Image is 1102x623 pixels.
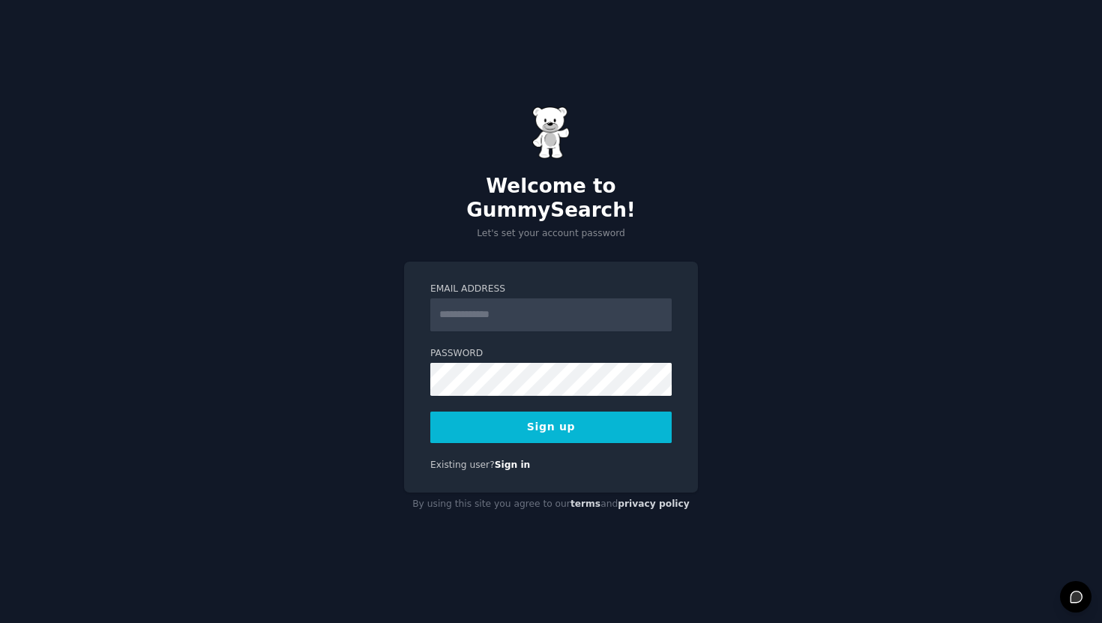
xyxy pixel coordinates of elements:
div: By using this site you agree to our and [404,493,698,517]
a: terms [570,499,600,509]
img: Gummy Bear [532,106,570,159]
label: Email Address [430,283,672,296]
p: Let's set your account password [404,227,698,241]
a: Sign in [495,460,531,470]
button: Sign up [430,412,672,443]
h2: Welcome to GummySearch! [404,175,698,222]
a: privacy policy [618,499,690,509]
label: Password [430,347,672,361]
span: Existing user? [430,460,495,470]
